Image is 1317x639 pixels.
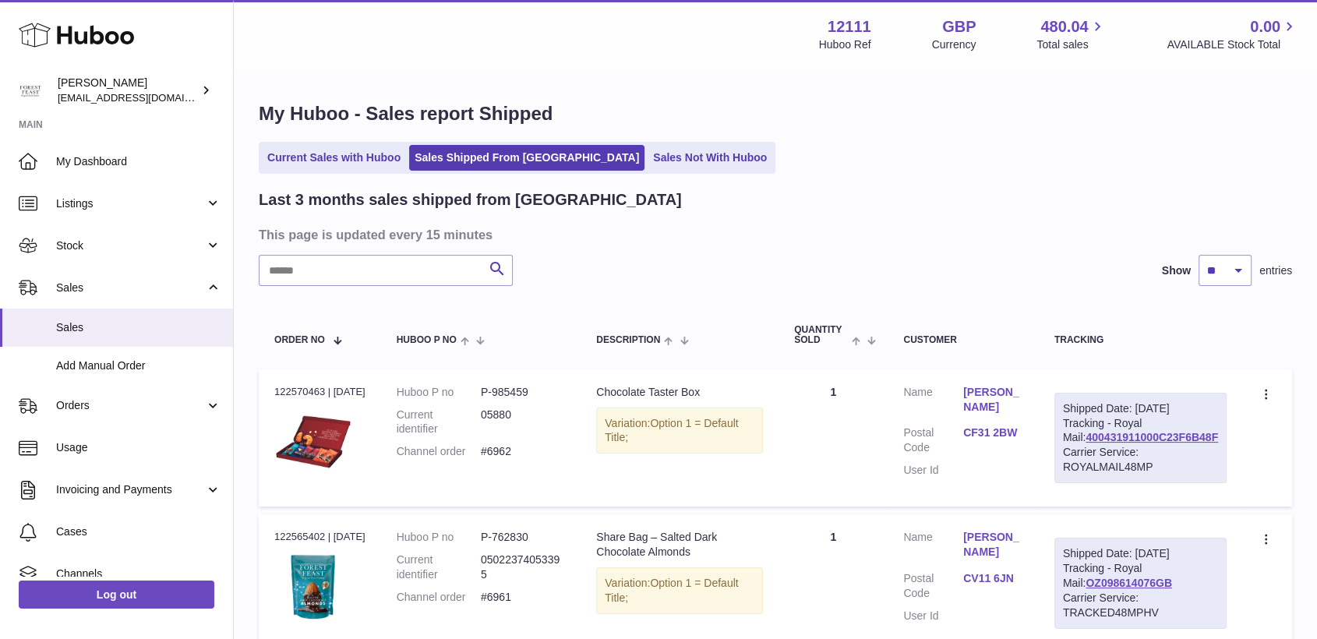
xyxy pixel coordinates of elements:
div: Tracking [1054,335,1227,345]
a: CF31 2BW [963,425,1023,440]
a: 0.00 AVAILABLE Stock Total [1167,16,1298,52]
div: Shipped Date: [DATE] [1063,546,1218,561]
div: Tracking - Royal Mail: [1054,538,1227,628]
a: 400431911000C23F6B48F [1086,431,1218,443]
span: Sales [56,281,205,295]
dt: User Id [903,463,963,478]
span: Huboo P no [397,335,457,345]
div: Currency [932,37,976,52]
span: Order No [274,335,325,345]
div: Variation: [596,408,763,454]
img: CHOCOLATETASTERBOXNOBACKGROUND.png [274,404,352,482]
dd: P-762830 [481,530,565,545]
span: Option 1 = Default Title; [605,417,738,444]
dt: User Id [903,609,963,623]
div: Share Bag – Salted Dark Chocolate Almonds [596,530,763,560]
dd: P-985459 [481,385,565,400]
a: Log out [19,581,214,609]
dt: Huboo P no [397,530,481,545]
a: OZ098614076GB [1086,577,1172,589]
a: Sales Shipped From [GEOGRAPHIC_DATA] [409,145,644,171]
span: Quantity Sold [794,325,848,345]
dd: #6961 [481,590,565,605]
span: Add Manual Order [56,358,221,373]
span: Sales [56,320,221,335]
div: Tracking - Royal Mail: [1054,393,1227,483]
span: AVAILABLE Stock Total [1167,37,1298,52]
td: 1 [779,369,888,507]
span: Cases [56,524,221,539]
dt: Huboo P no [397,385,481,400]
span: Invoicing and Payments [56,482,205,497]
div: Shipped Date: [DATE] [1063,401,1218,416]
span: 0.00 [1250,16,1280,37]
a: 480.04 Total sales [1036,16,1106,52]
a: Current Sales with Huboo [262,145,406,171]
span: Option 1 = Default Title; [605,577,738,604]
dd: 05022374053395 [481,553,565,582]
a: [PERSON_NAME] [963,385,1023,415]
div: Variation: [596,567,763,614]
dt: Name [903,530,963,563]
dt: Postal Code [903,425,963,455]
dt: Channel order [397,590,481,605]
span: 480.04 [1040,16,1088,37]
span: Channels [56,567,221,581]
h3: This page is updated every 15 minutes [259,226,1288,243]
div: Huboo Ref [819,37,871,52]
span: [EMAIL_ADDRESS][DOMAIN_NAME] [58,91,229,104]
span: Usage [56,440,221,455]
span: Listings [56,196,205,211]
label: Show [1162,263,1191,278]
img: Sharebagalmonds.png [274,549,352,627]
span: entries [1259,263,1292,278]
span: Total sales [1036,37,1106,52]
a: [PERSON_NAME] [963,530,1023,560]
div: 122570463 | [DATE] [274,385,365,399]
dt: Name [903,385,963,418]
span: Description [596,335,660,345]
h1: My Huboo - Sales report Shipped [259,101,1292,126]
strong: 12111 [828,16,871,37]
div: Chocolate Taster Box [596,385,763,400]
a: CV11 6JN [963,571,1023,586]
dd: 05880 [481,408,565,437]
div: Carrier Service: TRACKED48MPHV [1063,591,1218,620]
dt: Channel order [397,444,481,459]
span: My Dashboard [56,154,221,169]
strong: GBP [942,16,976,37]
span: Orders [56,398,205,413]
dt: Current identifier [397,553,481,582]
div: Carrier Service: ROYALMAIL48MP [1063,445,1218,475]
a: Sales Not With Huboo [648,145,772,171]
span: Stock [56,238,205,253]
dd: #6962 [481,444,565,459]
div: 122565402 | [DATE] [274,530,365,544]
dt: Current identifier [397,408,481,437]
dt: Postal Code [903,571,963,601]
img: bronaghc@forestfeast.com [19,79,42,102]
h2: Last 3 months sales shipped from [GEOGRAPHIC_DATA] [259,189,682,210]
div: [PERSON_NAME] [58,76,198,105]
div: Customer [903,335,1022,345]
